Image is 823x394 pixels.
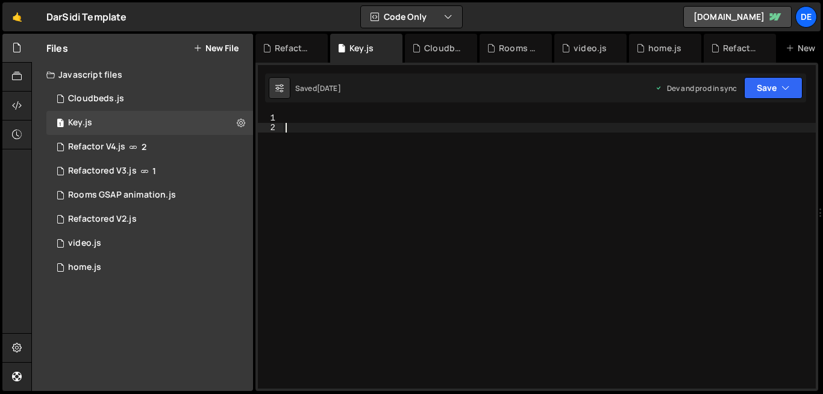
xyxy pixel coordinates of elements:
div: 15943/47785.js [46,111,253,135]
a: 🤙 [2,2,32,31]
div: Refactored V2.js [68,214,137,225]
div: home.js [648,42,681,54]
a: [DOMAIN_NAME] [683,6,792,28]
div: Key.js [68,117,92,128]
h2: Files [46,42,68,55]
button: New File [193,43,239,53]
button: Save [744,77,803,99]
div: [DATE] [317,83,341,93]
div: 1 [258,113,283,123]
div: 15943/45697.js [46,207,253,231]
div: Key.js [349,42,374,54]
div: 15943/43581.js [46,231,253,255]
div: Cloudbeds.js [424,42,463,54]
span: 2 [142,142,146,152]
div: Saved [295,83,341,93]
div: Refactor V4.js [68,142,125,152]
span: 1 [57,119,64,129]
div: video.js [68,238,101,249]
div: Rooms GSAP animation.js [68,190,176,201]
span: 1 [152,166,156,176]
div: Rooms GSAP animation.js [499,42,537,54]
div: DarSidi Template [46,10,127,24]
a: De [795,6,817,28]
div: home.js [68,262,101,273]
div: 15943/47622.js [46,183,253,207]
div: 15943/47442.js [46,159,253,183]
div: Javascript files [32,63,253,87]
div: Dev and prod in sync [655,83,737,93]
div: Refactored V3.js [68,166,137,177]
div: 15943/42886.js [46,255,253,280]
div: Refactor V4.js [723,42,762,54]
div: Refactored V3.js [275,42,313,54]
div: 15943/47638.js [46,87,253,111]
div: 15943/47458.js [46,135,253,159]
div: Cloudbeds.js [68,93,124,104]
div: video.js [574,42,607,54]
button: Code Only [361,6,462,28]
div: 2 [258,123,283,133]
